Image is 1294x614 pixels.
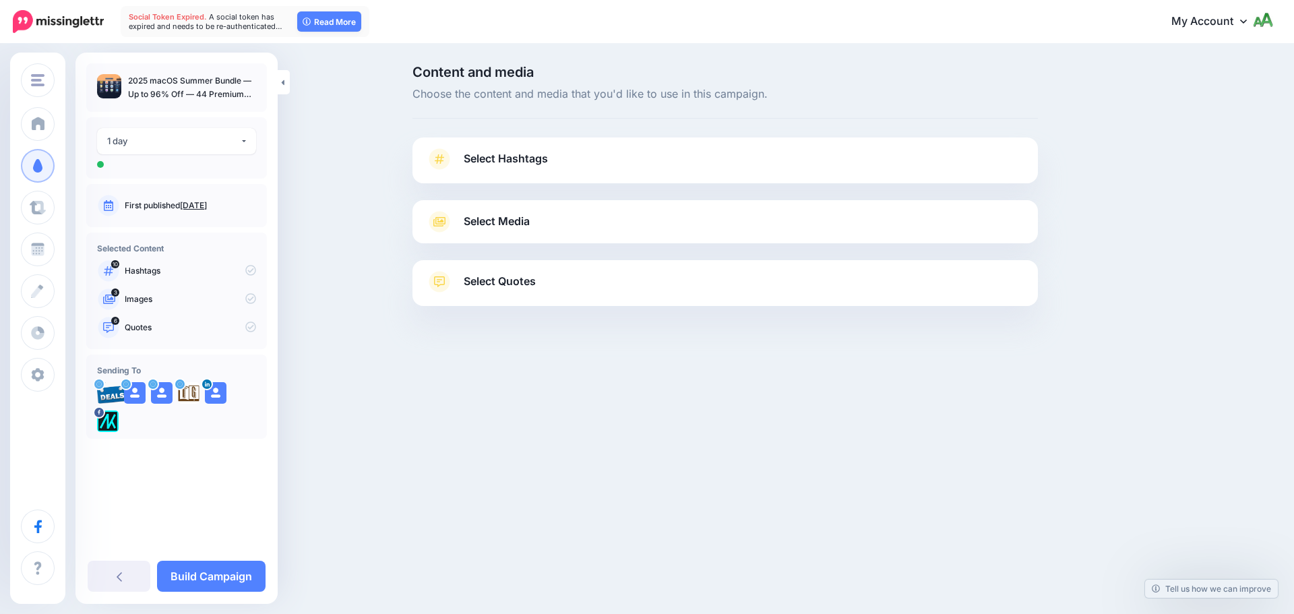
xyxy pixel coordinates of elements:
p: First published [125,199,256,212]
p: Quotes [125,321,256,334]
a: [DATE] [180,200,207,210]
span: 3 [111,288,119,297]
span: Social Token Expired. [129,12,207,22]
span: Select Quotes [464,272,536,290]
a: My Account [1158,5,1274,38]
img: a61aca3eb5ba8296eca46e60befebed0_thumb.jpg [97,74,121,98]
a: Tell us how we can improve [1145,580,1278,598]
a: Select Quotes [426,271,1024,306]
p: Images [125,293,256,305]
img: 95cf0fca748e57b5e67bba0a1d8b2b21-27699.png [97,382,127,404]
img: 300371053_782866562685722_1733786435366177641_n-bsa128417.png [97,410,119,432]
img: user_default_image.png [151,382,173,404]
h4: Sending To [97,365,256,375]
a: Read More [297,11,361,32]
img: agK0rCH6-27705.jpg [178,382,199,404]
span: A social token has expired and needs to be re-authenticated… [129,12,282,31]
a: Select Hashtags [426,148,1024,183]
div: 1 day [107,133,240,149]
span: Content and media [412,65,1038,79]
span: Select Media [464,212,530,231]
img: menu.png [31,74,44,86]
img: user_default_image.png [124,382,146,404]
p: 2025 macOS Summer Bundle — Up to 96% Off — 44 Premium Software Picks: Build Your Own macOS App Co... [128,74,256,101]
a: Select Media [426,211,1024,233]
img: user_default_image.png [205,382,226,404]
img: Missinglettr [13,10,104,33]
span: Choose the content and media that you'd like to use in this campaign. [412,86,1038,103]
span: Select Hashtags [464,150,548,168]
span: 10 [111,260,119,268]
button: 1 day [97,128,256,154]
h4: Selected Content [97,243,256,253]
p: Hashtags [125,265,256,277]
span: 6 [111,317,119,325]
